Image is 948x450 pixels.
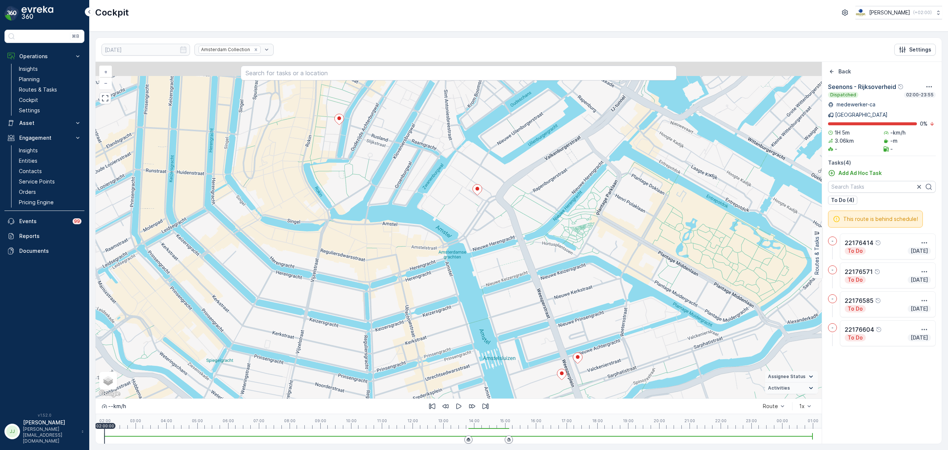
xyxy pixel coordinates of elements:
[684,418,695,423] p: 21:00
[96,424,114,428] p: 02:00:00
[910,305,929,312] p: [DATE]
[19,168,42,175] p: Contacts
[4,214,84,229] a: Events99
[97,389,122,398] img: Google
[746,418,757,423] p: 23:00
[875,298,881,304] div: Help Tooltip Icon
[108,403,126,410] p: -- km/h
[4,130,84,145] button: Engagement
[890,145,893,153] p: -
[910,247,929,255] p: [DATE]
[876,327,882,332] div: Help Tooltip Icon
[531,418,541,423] p: 16:00
[4,419,84,444] button: JJ[PERSON_NAME][PERSON_NAME][EMAIL_ADDRESS][DOMAIN_NAME]
[835,129,850,136] p: 1H 5m
[23,426,78,444] p: [PERSON_NAME][EMAIL_ADDRESS][DOMAIN_NAME]
[4,49,84,64] button: Operations
[847,247,864,255] p: To Do
[835,145,837,153] p: -
[101,44,190,56] input: dd/mm/yyyy
[909,46,931,53] p: Settings
[4,6,19,21] img: logo
[875,240,881,246] div: Help Tooltip Icon
[835,111,888,119] p: [GEOGRAPHIC_DATA]
[21,6,53,21] img: logo_dark-DEwI_e13.png
[838,169,882,177] p: Add Ad Hoc Task
[838,68,851,75] p: Back
[831,196,854,204] p: To Do (4)
[346,418,357,423] p: 10:00
[19,65,38,73] p: Insights
[19,147,38,154] p: Insights
[4,116,84,130] button: Asset
[920,120,928,128] p: 0 %
[835,137,854,145] p: 3.06km
[847,276,864,284] p: To Do
[19,96,38,104] p: Cockpit
[4,229,84,244] a: Reports
[6,426,18,437] div: JJ
[23,419,78,426] p: [PERSON_NAME]
[16,74,84,85] a: Planning
[890,137,898,145] p: -m
[104,80,108,86] span: −
[16,64,84,74] a: Insights
[905,92,934,98] p: 02:00-23:55
[253,418,264,423] p: 07:00
[377,418,387,423] p: 11:00
[768,374,805,380] span: Assignee Status
[869,9,910,16] p: [PERSON_NAME]
[828,169,882,177] a: Add Ad Hoc Task
[16,197,84,208] a: Pricing Engine
[763,403,778,409] div: Route
[845,267,873,276] p: 22176571
[847,305,864,312] p: To Do
[623,418,634,423] p: 19:00
[407,418,418,423] p: 12:00
[910,334,929,341] p: [DATE]
[19,232,81,240] p: Reports
[16,145,84,156] a: Insights
[16,85,84,95] a: Routes & Tasks
[654,418,665,423] p: 20:00
[19,86,57,93] p: Routes & Tasks
[855,6,942,19] button: [PERSON_NAME](+02:00)
[845,325,874,334] p: 22176604
[813,237,821,275] p: Routes & Tasks
[843,215,918,223] span: This route is behind schedule!
[898,84,904,90] div: Help Tooltip Icon
[19,157,37,165] p: Entities
[847,334,864,341] p: To Do
[855,9,866,17] img: basis-logo_rgb2x.png
[592,418,603,423] p: 18:00
[913,10,932,16] p: ( +02:00 )
[16,105,84,116] a: Settings
[831,267,834,273] p: -
[104,69,107,75] span: +
[16,95,84,105] a: Cockpit
[19,134,70,142] p: Engagement
[19,53,70,60] p: Operations
[828,181,936,193] input: Search Tasks
[715,418,727,423] p: 22:00
[19,188,36,196] p: Orders
[100,66,111,77] a: Zoom In
[16,176,84,187] a: Service Points
[161,418,172,423] p: 04:00
[19,119,70,127] p: Asset
[874,269,880,275] div: Help Tooltip Icon
[95,7,129,19] p: Cockpit
[768,385,790,391] span: Activities
[829,92,857,98] p: Dispatched
[19,107,40,114] p: Settings
[845,238,874,247] p: 22176414
[845,296,874,305] p: 22176585
[284,418,296,423] p: 08:00
[828,68,851,75] a: Back
[4,244,84,258] a: Documents
[799,403,805,409] div: 1x
[100,373,116,389] a: Layers
[765,371,818,383] summary: Assignee Status
[74,218,80,224] p: 99
[315,418,326,423] p: 09:00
